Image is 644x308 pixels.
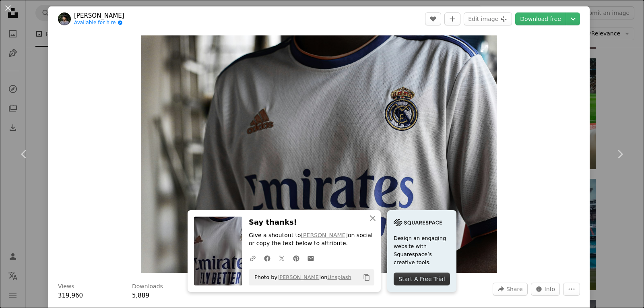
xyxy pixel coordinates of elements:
[444,12,460,25] button: Add to Collection
[58,283,74,291] h3: Views
[58,12,71,25] img: Go to Simon Reza's profile
[301,232,348,238] a: [PERSON_NAME]
[596,116,644,193] a: Next
[387,210,456,292] a: Design an engaging website with Squarespace’s creative tools.Start A Free Trial
[249,232,374,248] p: Give a shoutout to on social or copy the text below to attribute.
[360,271,374,284] button: Copy to clipboard
[394,273,450,285] div: Start A Free Trial
[464,12,512,25] button: Edit image
[250,271,351,284] span: Photo by on
[275,250,289,266] a: Share on Twitter
[277,274,321,280] a: [PERSON_NAME]
[394,234,450,267] span: Design an engaging website with Squarespace’s creative tools.
[260,250,275,266] a: Share on Facebook
[566,12,580,25] button: Choose download size
[74,20,124,26] a: Available for hire
[563,283,580,296] button: More Actions
[493,283,527,296] button: Share this image
[132,292,149,299] span: 5,889
[58,292,83,299] span: 319,960
[303,250,318,266] a: Share over email
[506,283,522,295] span: Share
[531,283,560,296] button: Stats about this image
[74,12,124,20] a: [PERSON_NAME]
[141,35,497,273] img: a close up of a soccer jersey on a person
[327,274,351,280] a: Unsplash
[515,12,566,25] a: Download free
[545,283,555,295] span: Info
[289,250,303,266] a: Share on Pinterest
[141,35,497,273] button: Zoom in on this image
[249,217,374,228] h3: Say thanks!
[425,12,441,25] button: Like
[132,283,163,291] h3: Downloads
[394,217,442,229] img: file-1705255347840-230a6ab5bca9image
